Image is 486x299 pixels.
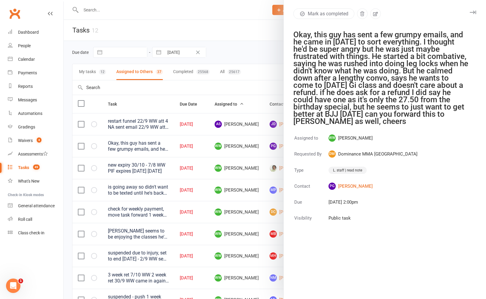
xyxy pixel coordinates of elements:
[329,150,417,158] span: Dominance MMA [GEOGRAPHIC_DATA]
[8,39,63,53] a: People
[18,217,32,222] div: Roll call
[18,125,35,129] div: Gradings
[18,179,40,183] div: What's New
[18,43,31,48] div: People
[293,31,469,125] div: Okay, this guy has sent a few grumpy emails, and he came in [DATE] to sort everything. I thought ...
[8,120,63,134] a: Gradings
[18,138,33,143] div: Waivers
[8,174,63,188] a: What's New
[329,150,336,158] span: DM
[8,66,63,80] a: Payments
[18,152,48,156] div: Assessments
[329,134,336,142] span: WW
[293,8,354,19] button: Mark as completed
[18,165,29,170] div: Tasks
[294,134,328,149] td: Assigned to
[8,80,63,93] a: Reports
[18,111,42,116] div: Automations
[18,203,55,208] div: General attendance
[329,167,367,174] div: L. staff | read note
[328,198,418,214] td: [DATE] 2:00pm
[8,226,63,240] a: Class kiosk mode
[6,279,20,293] iframe: Intercom live chat
[8,199,63,213] a: General attendance kiosk mode
[294,150,328,165] td: Requested By
[8,26,63,39] a: Dashboard
[294,166,328,182] td: Type
[8,107,63,120] a: Automations
[33,165,40,170] span: 49
[18,279,23,283] span: 1
[18,57,35,62] div: Calendar
[329,183,336,190] span: PG
[18,230,44,235] div: Class check-in
[8,213,63,226] a: Roll call
[18,84,33,89] div: Reports
[329,134,417,142] span: [PERSON_NAME]
[8,161,63,174] a: Tasks 49
[8,147,63,161] a: Assessments
[294,182,328,198] td: Contact
[18,97,37,102] div: Messages
[18,70,37,75] div: Payments
[294,198,328,214] td: Due
[37,137,41,143] span: 4
[7,6,22,21] a: Clubworx
[8,53,63,66] a: Calendar
[329,183,417,190] a: PG[PERSON_NAME]
[294,214,328,230] td: Visibility
[8,134,63,147] a: Waivers 4
[328,214,418,230] td: Public task
[18,30,39,35] div: Dashboard
[8,93,63,107] a: Messages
